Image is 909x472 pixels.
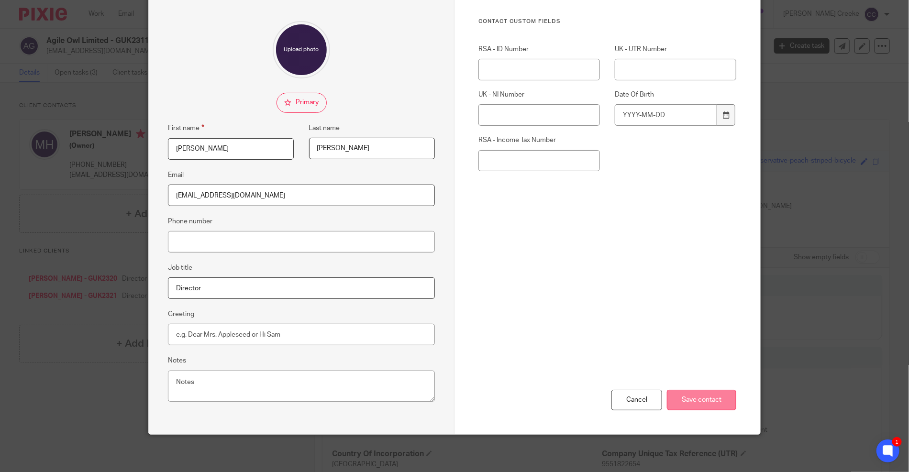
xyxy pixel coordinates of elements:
div: 1 [892,437,902,447]
input: e.g. Dear Mrs. Appleseed or Hi Sam [168,324,435,345]
label: UK - NI Number [478,90,600,99]
input: Save contact [667,390,736,410]
label: First name [168,122,204,133]
label: Phone number [168,217,212,226]
label: Email [168,170,184,180]
label: Greeting [168,309,194,319]
label: Last name [309,123,340,133]
label: RSA - ID Number [478,44,600,54]
div: Cancel [611,390,662,410]
label: RSA - Income Tax Number [478,135,600,145]
input: YYYY-MM-DD [615,104,717,126]
label: Job title [168,263,192,273]
h3: Contact Custom fields [478,18,736,25]
label: Date Of Birth [615,90,736,99]
label: Notes [168,356,186,365]
label: UK - UTR Number [615,44,736,54]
